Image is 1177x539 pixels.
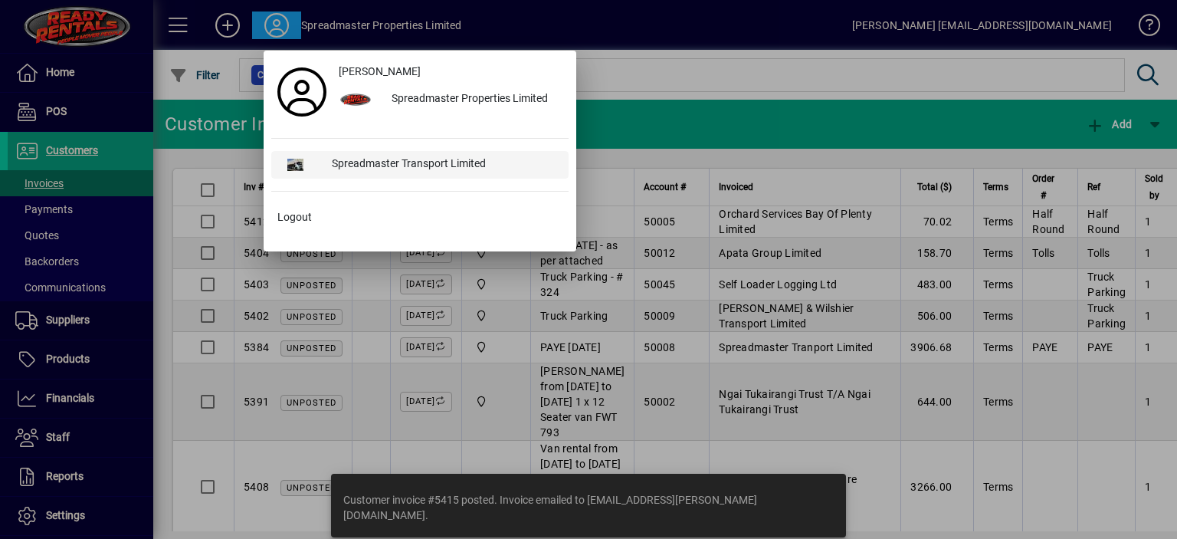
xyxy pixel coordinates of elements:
[379,86,569,113] div: Spreadmaster Properties Limited
[333,86,569,113] button: Spreadmaster Properties Limited
[320,151,569,179] div: Spreadmaster Transport Limited
[277,209,312,225] span: Logout
[333,58,569,86] a: [PERSON_NAME]
[271,204,569,232] button: Logout
[271,78,333,106] a: Profile
[271,151,569,179] button: Spreadmaster Transport Limited
[339,64,421,80] span: [PERSON_NAME]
